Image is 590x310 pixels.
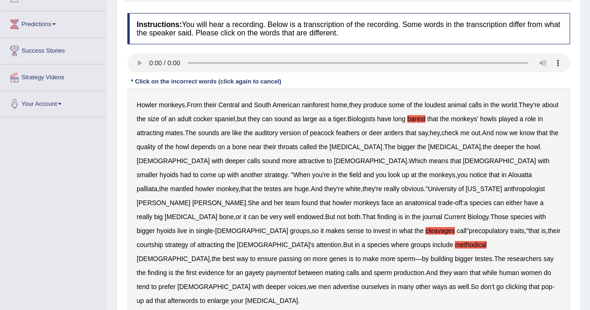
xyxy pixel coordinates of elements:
b: rainforest [302,101,329,109]
b: [MEDICAL_DATA] [165,213,217,220]
b: Which [409,157,427,165]
b: spaniel [215,115,235,123]
b: adult [177,115,191,123]
b: endowed [297,213,323,220]
b: Howler [137,101,157,109]
b: the [175,269,184,276]
b: peacock [310,129,334,137]
b: hyoids [160,171,178,179]
b: can [248,213,259,220]
b: finding [377,213,396,220]
b: that [450,157,461,165]
b: more [381,255,396,262]
b: another [241,171,263,179]
b: courtship [137,241,163,248]
b: howls [480,115,497,123]
b: howler [195,185,214,193]
b: an [396,199,403,207]
b: where [391,241,409,248]
b: in [538,115,543,123]
b: it [320,227,324,234]
b: passing [279,255,301,262]
b: hyoids [157,227,175,234]
b: researchers [507,255,541,262]
a: Strategy Videos [0,64,107,88]
b: barest [407,115,425,123]
b: And [482,129,493,137]
b: a [540,199,543,207]
b: calls [468,101,481,109]
a: Predictions [0,11,107,34]
b: the [411,213,420,220]
b: more [312,255,327,262]
b: the [253,185,262,193]
b: in [332,171,337,179]
b: animal [447,101,466,109]
b: either [506,199,522,207]
b: sense [347,227,364,234]
b: production [394,269,424,276]
b: The [185,129,196,137]
b: in [392,227,397,234]
b: ensure [257,255,278,262]
b: up [402,171,410,179]
b: [PERSON_NAME] [192,199,246,207]
b: testes [475,255,492,262]
b: They're [519,101,540,109]
b: you're [312,171,330,179]
b: is [398,213,403,220]
b: while [482,269,497,276]
b: it [243,213,246,220]
b: methodical [455,241,486,248]
b: and [261,199,272,207]
b: [US_STATE] [465,185,502,193]
b: can [493,199,504,207]
b: groups [410,241,430,248]
b: mating [325,269,344,276]
b: their [548,227,560,234]
b: home [331,101,347,109]
b: anatomical [404,199,436,207]
b: monkeys [429,171,455,179]
b: The [494,255,505,262]
b: paymentof [266,269,296,276]
b: trade [438,199,453,207]
b: cocker [193,115,212,123]
b: field [349,171,361,179]
b: a [464,199,468,207]
b: to [193,171,199,179]
b: the [482,143,491,151]
b: attracting [197,241,224,248]
b: are [283,185,292,193]
b: they [439,269,451,276]
b: bigger [455,255,473,262]
b: about [542,101,558,109]
b: of [190,241,195,248]
b: to [355,255,361,262]
b: American [272,101,300,109]
b: out [471,129,480,137]
b: The [384,143,395,151]
b: is [349,255,354,262]
b: produce [363,101,387,109]
b: sperm [397,255,415,262]
b: in [483,101,488,109]
b: that [470,269,480,276]
b: women [521,269,542,276]
b: team [285,199,299,207]
b: antlers [384,129,403,137]
b: [DEMOGRAPHIC_DATA]'s [237,241,314,248]
b: Those [490,213,508,220]
b: traits [510,227,524,234]
b: University [428,185,456,193]
b: in [355,241,360,248]
b: know [520,129,535,137]
b: mantled [170,185,194,193]
b: and [363,171,374,179]
b: version [280,129,301,137]
b: that [319,199,330,207]
b: with [227,171,239,179]
b: include [432,241,453,248]
b: human [499,269,519,276]
b: bone [232,143,247,151]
